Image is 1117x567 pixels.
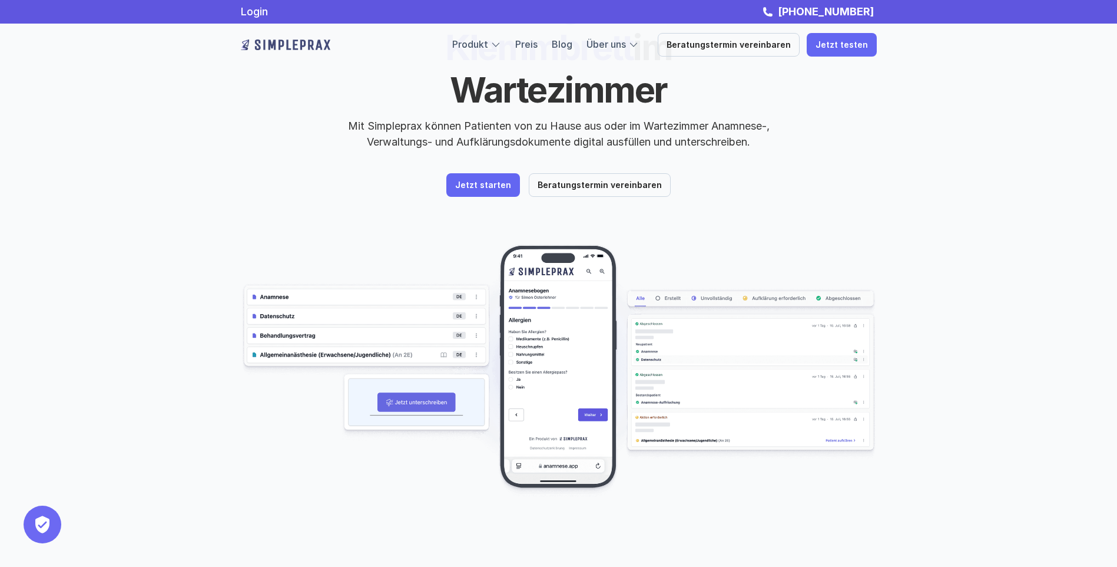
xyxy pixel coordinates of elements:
[452,38,488,50] a: Produkt
[338,118,780,150] p: Mit Simpleprax können Patienten von zu Hause aus oder im Wartezimmer Anamnese-, Verwaltungs- und ...
[658,33,800,57] a: Beratungstermin vereinbaren
[552,38,572,50] a: Blog
[807,33,877,57] a: Jetzt testen
[446,173,520,197] a: Jetzt starten
[538,180,662,190] p: Beratungstermin vereinbaren
[667,40,791,50] p: Beratungstermin vereinbaren
[515,38,538,50] a: Preis
[775,5,877,18] a: [PHONE_NUMBER]
[241,5,268,18] a: Login
[241,244,877,497] img: Beispielscreenshots aus der Simpleprax Anwendung
[816,40,868,50] p: Jetzt testen
[455,180,511,190] p: Jetzt starten
[450,26,678,111] span: im Wartezimmer
[586,38,626,50] a: Über uns
[529,173,671,197] a: Beratungstermin vereinbaren
[778,5,874,18] strong: [PHONE_NUMBER]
